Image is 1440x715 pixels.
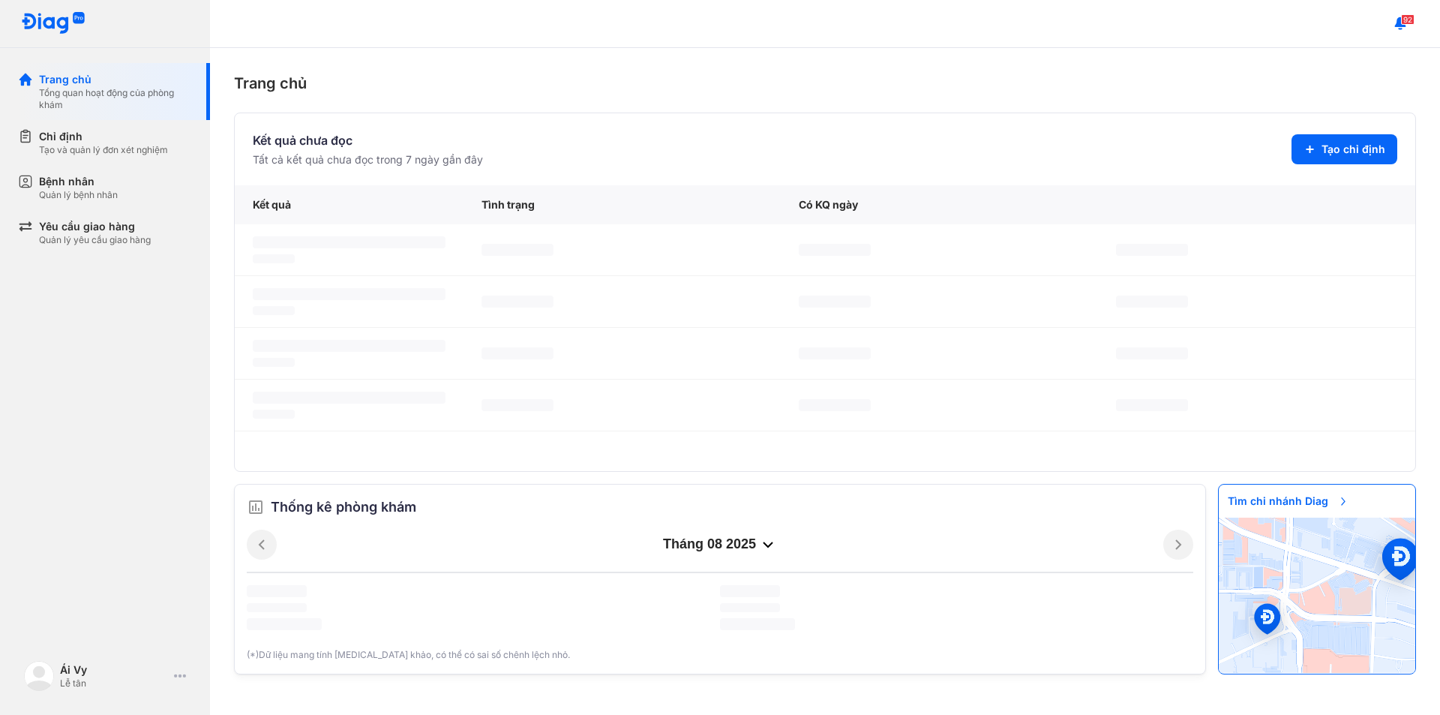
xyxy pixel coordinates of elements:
span: ‌ [799,399,871,411]
span: ‌ [253,254,295,263]
div: Tạo và quản lý đơn xét nghiệm [39,144,168,156]
span: ‌ [799,347,871,359]
span: ‌ [481,347,553,359]
span: ‌ [720,618,795,630]
span: Tạo chỉ định [1321,142,1385,157]
div: Ái Vy [60,662,168,677]
div: Chỉ định [39,129,168,144]
button: Tạo chỉ định [1291,134,1397,164]
span: ‌ [253,288,445,300]
div: Quản lý bệnh nhân [39,189,118,201]
span: ‌ [1116,244,1188,256]
span: ‌ [1116,296,1188,308]
span: ‌ [799,244,871,256]
div: Quản lý yêu cầu giao hàng [39,234,151,246]
img: order.5a6da16c.svg [247,498,265,516]
div: tháng 08 2025 [277,536,1163,554]
span: ‌ [247,603,307,612]
span: ‌ [481,399,553,411]
span: ‌ [481,296,553,308]
div: Kết quả [235,185,463,224]
img: logo [21,12,85,35]
span: ‌ [481,244,553,256]
div: Có KQ ngày [781,185,1098,224]
span: ‌ [720,603,780,612]
span: ‌ [799,296,871,308]
div: Lễ tân [60,677,168,689]
span: ‌ [253,340,445,352]
span: ‌ [253,236,445,248]
span: ‌ [247,618,322,630]
div: Yêu cầu giao hàng [39,219,151,234]
div: Bệnh nhân [39,174,118,189]
div: Trang chủ [234,72,1416,95]
div: Tất cả kết quả chưa đọc trong 7 ngày gần đây [253,152,483,167]
span: Tìm chi nhánh Diag [1219,485,1358,518]
span: ‌ [253,392,445,404]
img: logo [24,661,54,691]
span: ‌ [253,306,295,315]
div: Tình trạng [463,185,781,224]
div: Tổng quan hoạt động của phòng khám [39,87,192,111]
span: ‌ [1116,399,1188,411]
span: ‌ [253,410,295,419]
span: 92 [1401,14,1414,25]
span: Thống kê phòng khám [271,497,416,518]
div: (*)Dữ liệu mang tính [MEDICAL_DATA] khảo, có thể có sai số chênh lệch nhỏ. [247,648,1193,662]
span: ‌ [253,358,295,367]
div: Trang chủ [39,72,192,87]
div: Kết quả chưa đọc [253,131,483,149]
span: ‌ [720,585,780,597]
span: ‌ [247,585,307,597]
span: ‌ [1116,347,1188,359]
